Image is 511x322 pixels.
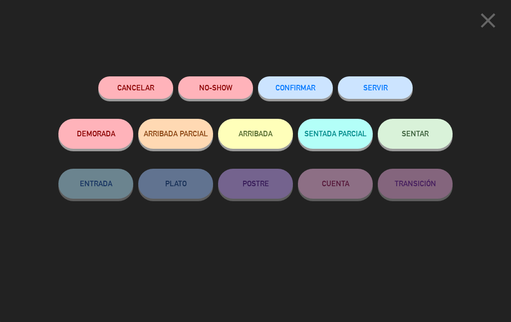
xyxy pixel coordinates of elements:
[98,76,173,99] button: Cancelar
[178,76,253,99] button: NO-SHOW
[402,129,429,138] span: SENTAR
[476,8,501,33] i: close
[58,119,133,149] button: DEMORADA
[138,119,213,149] button: ARRIBADA PARCIAL
[218,119,293,149] button: ARRIBADA
[298,169,373,199] button: CUENTA
[473,7,504,37] button: close
[378,169,453,199] button: TRANSICIÓN
[138,169,213,199] button: PLATO
[298,119,373,149] button: SENTADA PARCIAL
[258,76,333,99] button: CONFIRMAR
[58,169,133,199] button: ENTRADA
[275,83,315,92] span: CONFIRMAR
[338,76,413,99] button: SERVIR
[144,129,208,138] span: ARRIBADA PARCIAL
[218,169,293,199] button: POSTRE
[378,119,453,149] button: SENTAR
